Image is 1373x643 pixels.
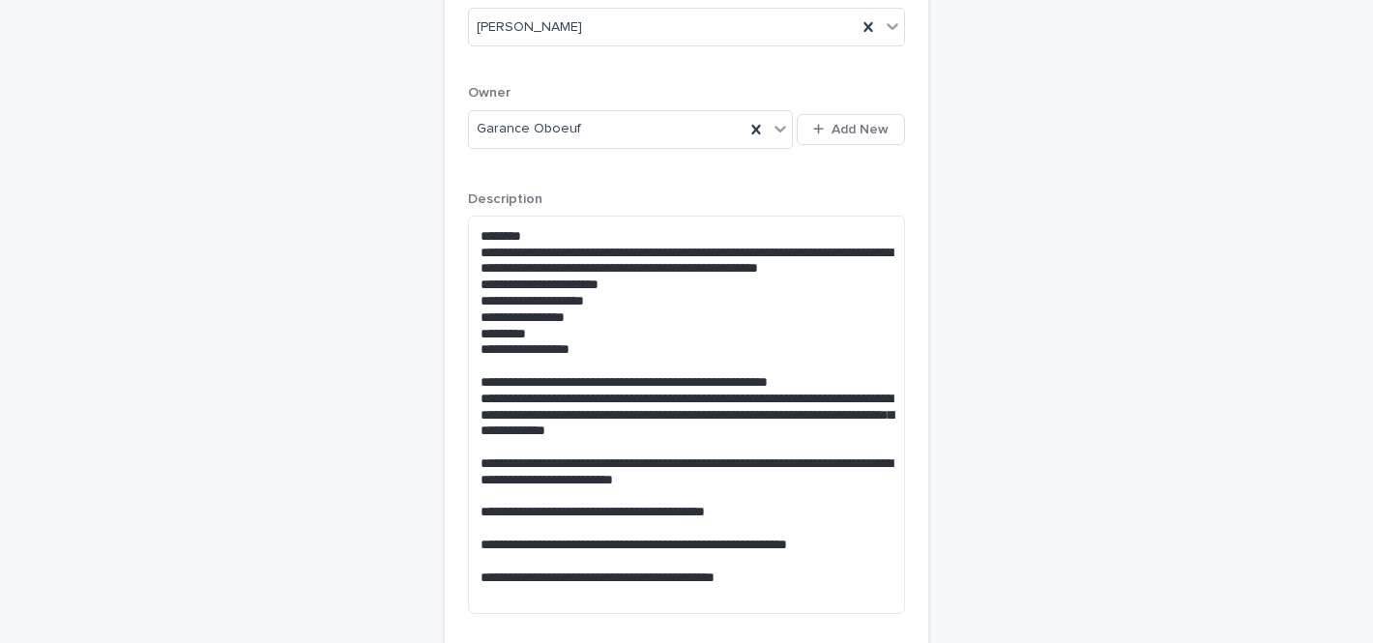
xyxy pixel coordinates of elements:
span: [PERSON_NAME] [477,17,582,38]
span: Add New [832,123,889,136]
button: Add New [797,114,905,145]
span: Description [468,192,542,206]
span: Garance Oboeuf [477,119,581,139]
span: Owner [468,86,511,100]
